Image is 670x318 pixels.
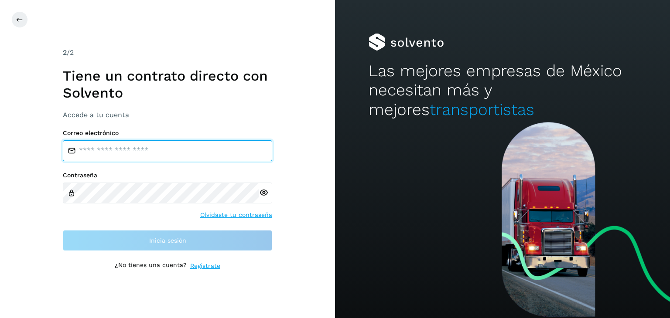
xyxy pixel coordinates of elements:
a: Regístrate [190,261,220,271]
h2: Las mejores empresas de México necesitan más y mejores [369,61,636,119]
a: Olvidaste tu contraseña [200,210,272,220]
span: Inicia sesión [149,237,186,244]
span: transportistas [430,100,534,119]
h3: Accede a tu cuenta [63,111,272,119]
label: Correo electrónico [63,129,272,137]
span: 2 [63,48,67,57]
h1: Tiene un contrato directo con Solvento [63,68,272,101]
p: ¿No tienes una cuenta? [115,261,187,271]
div: /2 [63,47,272,58]
button: Inicia sesión [63,230,272,251]
label: Contraseña [63,172,272,179]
